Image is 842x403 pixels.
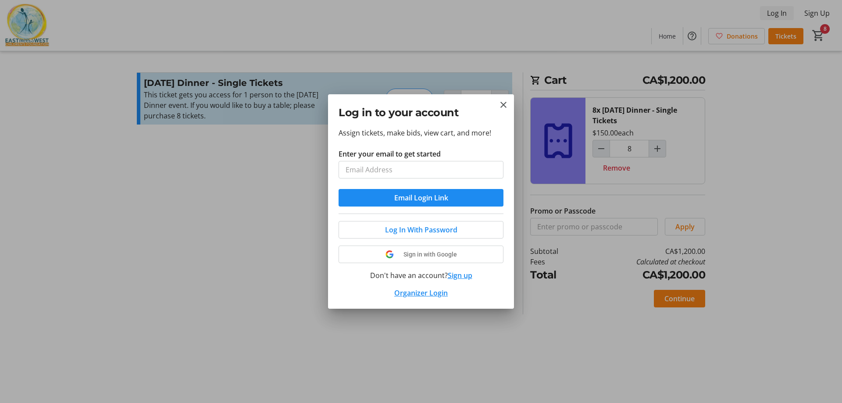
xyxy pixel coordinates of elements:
[394,288,448,298] a: Organizer Login
[339,270,503,281] div: Don't have an account?
[385,225,457,235] span: Log In With Password
[339,149,441,159] label: Enter your email to get started
[339,105,503,121] h2: Log in to your account
[394,193,448,203] span: Email Login Link
[339,189,503,207] button: Email Login Link
[403,251,457,258] span: Sign in with Google
[448,270,472,281] button: Sign up
[339,128,503,138] p: Assign tickets, make bids, view cart, and more!
[339,221,503,239] button: Log In With Password
[498,100,509,110] button: Close
[339,161,503,178] input: Email Address
[339,246,503,263] button: Sign in with Google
